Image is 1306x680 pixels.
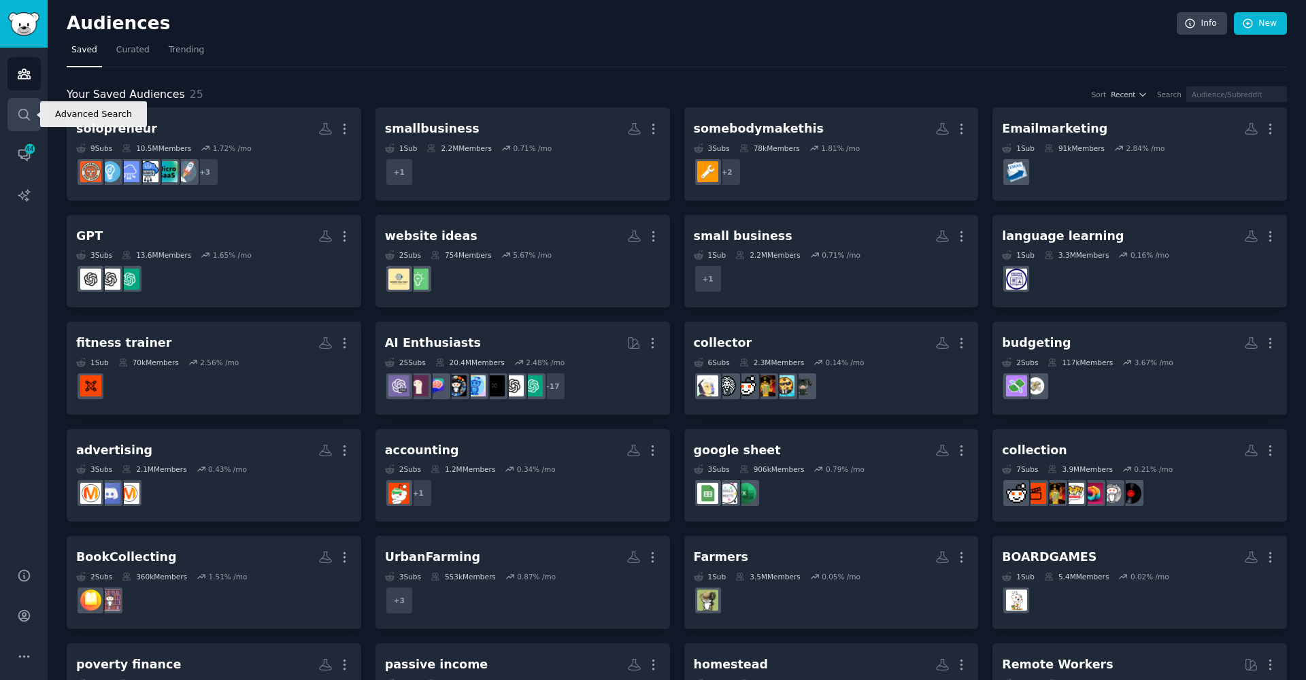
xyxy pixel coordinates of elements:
a: Emailmarketing1Sub91kMembers2.84% /moEmailmarketing [992,107,1287,201]
img: WebsiteIdeaDaily [388,269,409,290]
img: ChatGPT [522,375,543,396]
div: 754 Members [431,250,492,260]
a: UrbanFarming3Subs553kMembers0.87% /mo+3 [375,536,670,629]
img: SaaSSolopreneurs [137,161,158,182]
img: DiscordAdvertising [99,483,120,504]
a: BOARDGAMES1Sub5.4MMembers0.02% /moboardgames [992,536,1287,629]
img: Emailmarketing [1006,161,1027,182]
div: 3 Sub s [694,143,730,153]
div: 1 Sub [694,250,726,260]
div: 1.2M Members [431,464,495,474]
div: 2 Sub s [1002,358,1038,367]
div: advertising [76,442,152,459]
div: 0.21 % /mo [1134,464,1173,474]
div: 0.14 % /mo [826,358,865,367]
a: google sheet3Subs906kMembers0.79% /moexcelsheetsgooglesheets [684,429,979,522]
div: Search [1157,90,1182,99]
div: 1.72 % /mo [213,143,252,153]
img: watchCollector [716,375,737,396]
div: passive income [385,656,488,673]
a: website ideas2Subs754Members5.67% /mowebsite_ideasWebsiteIdeaDaily [375,215,670,308]
h2: Audiences [67,13,1177,35]
div: Remote Workers [1002,656,1113,673]
div: 3.3M Members [1044,250,1109,260]
div: somebodymakethis [694,120,824,137]
div: 117k Members [1048,358,1113,367]
div: 6 Sub s [694,358,730,367]
div: fitness trainer [76,335,171,352]
a: Info [1177,12,1227,35]
div: 0.43 % /mo [208,464,247,474]
div: 906k Members [739,464,805,474]
div: 10.5M Members [122,143,191,153]
a: AI Enthusiasts25Subs20.4MMembers2.48% /mo+17ChatGPTOpenAIArtificialInteligenceartificialaiArtChat... [375,322,670,415]
img: artificial [465,375,486,396]
img: boardgames [1006,590,1027,611]
img: budgetingforbeginners [1006,375,1027,396]
div: 2.48 % /mo [526,358,565,367]
span: Your Saved Audiences [67,86,185,103]
img: budget [1025,375,1046,396]
div: homestead [694,656,769,673]
div: 13.6M Members [122,250,191,260]
a: GPT3Subs13.6MMembers1.65% /moChatGPTOpenAIGPTStore [67,215,361,308]
span: Saved [71,44,97,56]
div: smallbusiness [385,120,480,137]
img: website_ideas [407,269,429,290]
div: 1.81 % /mo [821,143,860,153]
div: 2 Sub s [385,464,421,474]
div: 0.71 % /mo [513,143,552,153]
div: 1 Sub [1002,250,1035,260]
a: BookCollecting2Subs360kMembers1.51% /mobookshelfBookCollecting [67,536,361,629]
div: 5.67 % /mo [513,250,552,260]
div: budgeting [1002,335,1071,352]
div: BOARDGAMES [1002,549,1096,566]
a: small business1Sub2.2MMembers0.71% /mo+1 [684,215,979,308]
button: Recent [1111,90,1148,99]
img: Entrepreneur [99,161,120,182]
a: Saved [67,39,102,67]
div: AI Enthusiasts [385,335,481,352]
img: gamecollecting [735,375,756,396]
a: New [1234,12,1287,35]
img: startups [175,161,197,182]
div: solopreneur [76,120,157,137]
a: advertising3Subs2.1MMembers0.43% /momarketingDiscordAdvertisingadvertising [67,429,361,522]
div: 3.5M Members [735,572,800,581]
div: 553k Members [431,572,496,581]
img: microsaas [156,161,178,182]
div: website ideas [385,228,478,245]
img: personaltraining [80,375,101,396]
div: + 1 [404,479,433,507]
div: + 3 [385,586,414,615]
div: 1 Sub [694,572,726,581]
div: 0.05 % /mo [822,572,860,581]
a: Farmers1Sub3.5MMembers0.05% /mohomestead [684,536,979,629]
img: collecting [1082,483,1103,504]
div: 7 Sub s [1002,464,1038,474]
img: excel [735,483,756,504]
div: 2.56 % /mo [200,358,239,367]
div: + 2 [713,158,741,186]
img: aiArt [446,375,467,396]
div: UrbanFarming [385,549,480,566]
div: BookCollecting [76,549,176,566]
div: accounting [385,442,459,459]
img: SaaS [118,161,139,182]
div: 3.9M Members [1048,464,1112,474]
a: Trending [164,39,209,67]
div: 0.71 % /mo [822,250,860,260]
span: 25 [190,88,203,101]
div: 0.02 % /mo [1131,572,1169,581]
div: 1 Sub [385,143,418,153]
span: 44 [24,144,36,154]
div: 2.2M Members [426,143,491,153]
img: advertising [80,483,101,504]
div: 1.65 % /mo [213,250,252,260]
a: smallbusiness1Sub2.2MMembers0.71% /mo+1 [375,107,670,201]
div: + 1 [694,265,722,293]
img: ChatGPT [118,269,139,290]
div: 3.67 % /mo [1135,358,1173,367]
input: Audience/Subreddit [1186,86,1287,102]
div: language learning [1002,228,1124,245]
